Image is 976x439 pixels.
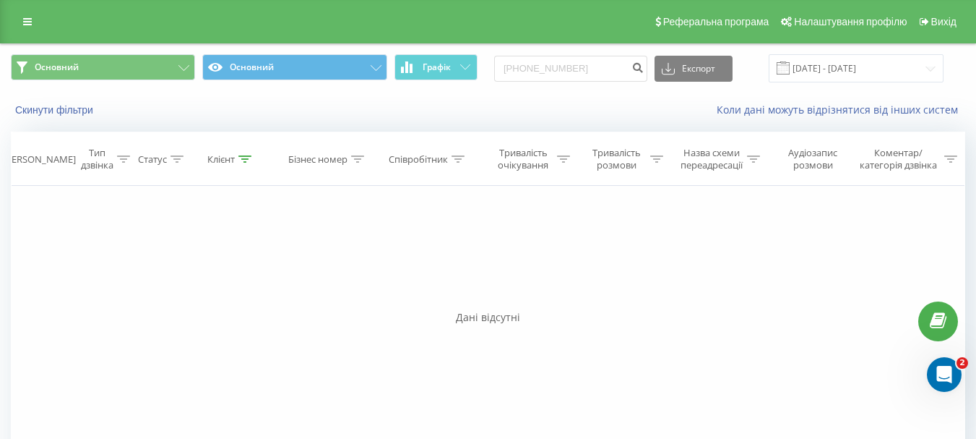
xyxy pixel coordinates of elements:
[138,153,167,166] div: Статус
[11,310,965,325] div: Дані відсутні
[11,103,100,116] button: Скинути фільтри
[680,147,743,171] div: Назва схеми переадресації
[956,357,968,369] span: 2
[777,147,850,171] div: Аудіозапис розмови
[663,16,769,27] span: Реферальна програма
[587,147,647,171] div: Тривалість розмови
[655,56,733,82] button: Експорт
[856,147,941,171] div: Коментар/категорія дзвінка
[288,153,347,166] div: Бізнес номер
[394,54,478,80] button: Графік
[494,56,647,82] input: Пошук за номером
[493,147,553,171] div: Тривалість очікування
[927,357,962,392] iframe: Intercom live chat
[423,62,451,72] span: Графік
[717,103,965,116] a: Коли дані можуть відрізнятися вiд інших систем
[389,153,448,166] div: Співробітник
[931,16,956,27] span: Вихід
[207,153,235,166] div: Клієнт
[794,16,907,27] span: Налаштування профілю
[11,54,195,80] button: Основний
[35,61,79,73] span: Основний
[3,153,76,166] div: [PERSON_NAME]
[81,147,113,171] div: Тип дзвінка
[202,54,386,80] button: Основний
